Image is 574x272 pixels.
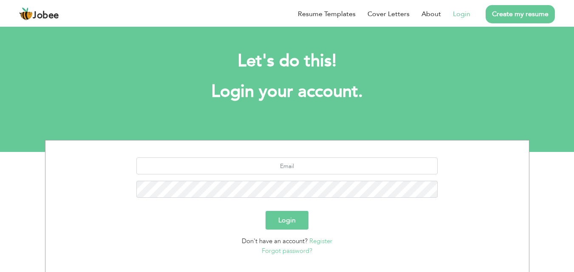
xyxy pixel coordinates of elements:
[58,50,517,72] h2: Let's do this!
[19,7,33,21] img: jobee.io
[33,11,59,20] span: Jobee
[136,157,438,174] input: Email
[262,247,312,255] a: Forgot password?
[58,81,517,103] h1: Login your account.
[486,5,555,23] a: Create my resume
[19,7,59,21] a: Jobee
[368,9,410,19] a: Cover Letters
[421,9,441,19] a: About
[266,211,308,230] button: Login
[453,9,470,19] a: Login
[309,237,332,245] a: Register
[242,237,308,245] span: Don't have an account?
[298,9,356,19] a: Resume Templates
